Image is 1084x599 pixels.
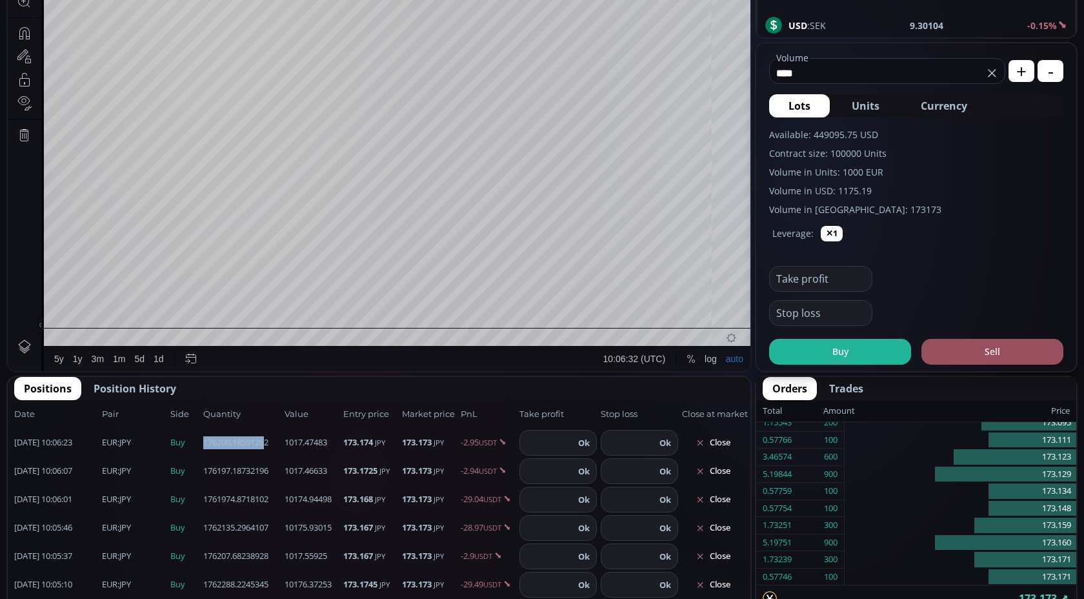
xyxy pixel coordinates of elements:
[343,550,373,562] b: 173.167
[574,436,594,450] button: Ok
[574,578,594,592] button: Ok
[769,165,1063,179] label: Volume in Units: 1000 EUR
[170,522,199,534] span: Buy
[153,32,183,41] div: 173.404
[14,377,81,400] button: Positions
[24,381,72,396] span: Positions
[845,551,1076,569] div: 173.171
[769,147,1063,160] label: Contract size: 100000 Units
[343,408,398,421] span: Entry price
[434,438,444,447] small: JPY
[596,585,657,595] span: 10:06:32 (UTC)
[852,98,879,114] span: Units
[343,493,373,505] b: 173.168
[12,172,22,185] div: 
[769,339,911,365] button: Buy
[241,7,280,17] div: Indicators
[483,523,501,533] small: USDT
[845,569,1076,585] div: 173.171
[375,551,385,561] small: JPY
[379,580,390,589] small: JPY
[375,523,385,533] small: JPY
[461,522,516,534] span: -28.97
[769,203,1063,216] label: Volume in [GEOGRAPHIC_DATA]: 173173
[434,494,444,504] small: JPY
[845,534,1076,552] div: 173.160
[763,449,792,465] div: 3.46574
[402,522,432,533] b: 173.173
[574,492,594,507] button: Ok
[845,414,1076,432] div: 173.095
[479,438,497,447] small: USDT
[845,517,1076,534] div: 173.159
[434,551,444,561] small: JPY
[763,414,792,431] div: 1.15543
[102,465,117,476] b: EUR
[910,19,943,32] b: 9.30104
[824,414,838,431] div: 200
[14,436,98,449] span: [DATE] 10:06:23
[461,550,516,563] span: -2.9
[772,381,807,396] span: Orders
[203,408,281,421] span: Quantity
[274,32,305,41] div: 173.173
[402,465,432,476] b: 173.173
[461,578,516,591] span: -29.49
[763,466,792,483] div: 5.19844
[75,46,106,56] div: 61.309K
[379,466,390,476] small: JPY
[170,408,199,421] span: Side
[763,377,817,400] button: Orders
[769,184,1063,198] label: Volume in USD: 1175.19
[30,547,35,565] div: Hide Drawings Toolbar
[285,550,339,563] span: 1017.55925
[402,436,432,448] b: 173.173
[763,551,792,568] div: 1.73239
[824,449,838,465] div: 600
[402,550,432,562] b: 173.173
[343,465,377,476] b: 173.1725
[824,517,838,534] div: 300
[102,436,117,448] b: EUR
[574,549,594,563] button: Ok
[170,436,199,449] span: Buy
[461,465,516,478] span: -2.94
[343,436,373,448] b: 173.174
[14,465,98,478] span: [DATE] 10:06:07
[697,585,709,595] div: log
[763,500,792,517] div: 0.57754
[194,32,225,41] div: 173.404
[824,500,838,517] div: 100
[203,550,281,563] span: 176207.68238928
[124,30,135,41] div: Market open
[682,546,744,567] button: Close
[1009,60,1034,82] button: +
[42,30,64,41] div: EUR
[1038,60,1063,82] button: -
[682,518,744,538] button: Close
[14,578,98,591] span: [DATE] 10:05:10
[461,493,516,506] span: -29.04
[656,436,675,450] button: Ok
[682,574,744,595] button: Close
[769,94,830,117] button: Lots
[656,464,675,478] button: Ok
[402,408,457,421] span: Market price
[763,534,792,551] div: 5.19751
[824,534,838,551] div: 900
[763,517,792,534] div: 1.73251
[788,98,810,114] span: Lots
[855,403,1070,420] div: Price
[46,585,56,595] div: 5y
[821,226,843,241] button: ✕1
[901,94,987,117] button: Currency
[170,578,199,591] span: Buy
[772,227,814,240] label: Leverage:
[268,32,274,41] div: C
[763,483,792,500] div: 0.57759
[682,489,744,510] button: Close
[483,494,501,504] small: USDT
[308,32,371,41] div: −0.152 (−0.09%)
[1027,19,1057,32] b: -0.15%
[102,578,117,590] b: EUR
